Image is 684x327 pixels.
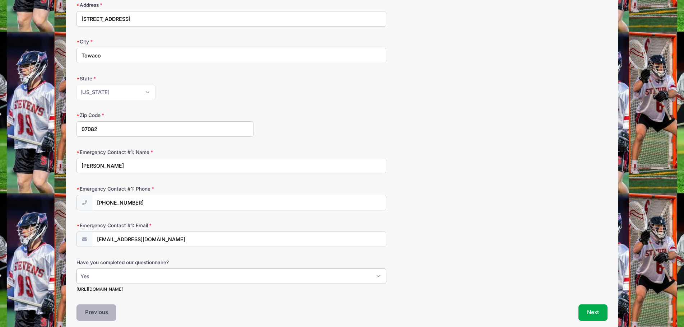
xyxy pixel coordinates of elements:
[76,75,253,82] label: State
[92,232,386,247] input: email@email.com
[76,259,253,266] label: Have you completed our questionnaire?
[76,38,253,45] label: City
[76,222,253,229] label: Emergency Contact #1: Email
[76,121,253,137] input: xxxxx
[92,195,386,210] input: (xxx) xxx-xxxx
[76,149,253,156] label: Emergency Contact #1: Name
[76,1,253,9] label: Address
[76,112,253,119] label: Zip Code
[76,286,386,293] div: [URL][DOMAIN_NAME]
[76,185,253,192] label: Emergency Contact #1: Phone
[76,304,117,321] button: Previous
[578,304,608,321] button: Next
